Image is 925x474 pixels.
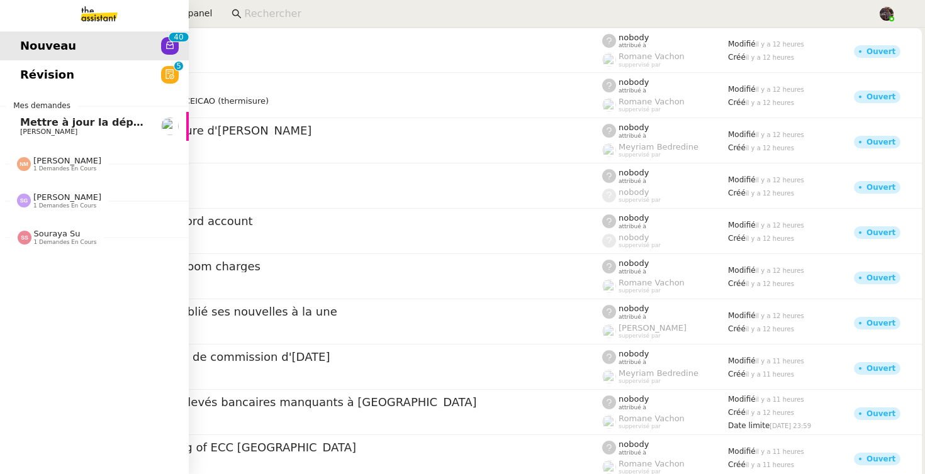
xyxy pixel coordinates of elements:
[619,77,649,87] span: nobody
[179,33,184,44] p: 0
[33,192,101,202] span: [PERSON_NAME]
[619,423,661,430] span: suppervisé par
[866,229,895,236] div: Ouvert
[602,278,728,294] app-user-label: suppervisé par
[65,96,602,113] app-user-detailed-label: client
[602,304,728,320] app-user-label: attribué à
[619,97,685,106] span: Romane Vachon
[866,410,895,417] div: Ouvert
[746,235,794,242] span: il y a 12 heures
[619,133,646,140] span: attribué à
[619,304,649,313] span: nobody
[728,324,746,333] span: Créé
[65,322,602,339] app-user-detailed-label: client
[602,98,616,112] img: users%2FyQfMwtYgTqhRP2YHWHmG2s2LYaD3%2Favatar%2Fprofile-pic.png
[602,33,728,49] app-user-label: attribué à
[619,142,698,152] span: Meyriam Bedredine
[602,415,616,429] img: users%2FyQfMwtYgTqhRP2YHWHmG2s2LYaD3%2Favatar%2Fprofile-pic.png
[866,274,895,282] div: Ouvert
[33,202,96,209] span: 1 demandes en cours
[619,278,685,287] span: Romane Vachon
[728,370,746,378] span: Créé
[619,414,685,423] span: Romane Vachon
[244,6,865,23] input: Rechercher
[728,395,756,404] span: Modifié
[619,152,661,158] span: suppervisé par
[169,33,188,41] nz-badge-sup: 40
[619,197,661,204] span: suppervisé par
[728,447,756,456] span: Modifié
[728,221,756,229] span: Modifié
[866,455,895,463] div: Ouvert
[756,312,804,319] span: il y a 12 heures
[866,48,895,55] div: Ouvert
[65,51,602,67] app-user-detailed-label: client
[65,35,602,47] span: Appel reçu -
[728,53,746,62] span: Créé
[728,234,746,243] span: Créé
[756,86,804,93] span: il y a 12 heures
[728,175,756,184] span: Modifié
[746,409,794,416] span: il y a 12 heures
[746,190,794,197] span: il y a 12 heures
[728,143,746,152] span: Créé
[65,277,602,294] app-user-detailed-label: client
[174,33,179,44] p: 4
[619,52,685,61] span: Romane Vachon
[728,130,756,139] span: Modifié
[602,323,728,339] app-user-label: suppervisé par
[619,449,646,456] span: attribué à
[20,65,74,84] span: Révision
[619,178,646,185] span: attribué à
[880,7,894,21] img: 2af2e8ed-4e7a-4339-b054-92d163d57814
[602,142,728,158] app-user-label: suppervisé par
[602,233,728,249] app-user-label: suppervisé par
[17,194,31,207] img: svg
[619,378,661,385] span: suppervisé par
[602,123,728,139] app-user-label: attribué à
[65,232,602,248] app-user-detailed-label: client
[602,168,728,184] app-user-label: attribué à
[746,371,794,378] span: il y a 11 heures
[65,397,602,408] span: [PERSON_NAME] relevés bancaires manquants à [GEOGRAPHIC_DATA]
[619,187,649,197] span: nobody
[619,439,649,449] span: nobody
[602,368,728,385] app-user-label: suppervisé par
[602,370,616,383] img: users%2FaellJyylmXSg4jqeVbanehhyYJm1%2Favatar%2Fprofile-pic%20(4).png
[728,356,756,365] span: Modifié
[65,351,602,363] span: Traiter les bordereaux de commission d'[DATE]
[602,52,728,68] app-user-label: suppervisé par
[65,187,602,203] app-user-detailed-label: client
[33,165,96,172] span: 1 demandes en cours
[619,62,661,69] span: suppervisé par
[746,99,794,106] span: il y a 12 heures
[619,106,661,113] span: suppervisé par
[619,123,649,132] span: nobody
[728,421,770,430] span: Date limite
[619,459,685,468] span: Romane Vachon
[20,36,76,55] span: Nouveau
[866,138,895,146] div: Ouvert
[619,359,646,366] span: attribué à
[65,141,602,158] app-user-detailed-label: client
[728,460,746,469] span: Créé
[728,279,746,288] span: Créé
[602,414,728,430] app-user-label: suppervisé par
[619,349,649,358] span: nobody
[619,242,661,249] span: suppervisé par
[866,93,895,101] div: Ouvert
[728,85,756,94] span: Modifié
[65,306,602,317] span: [PERSON_NAME] a publié ses nouvelles à la une
[602,460,616,474] img: users%2FyQfMwtYgTqhRP2YHWHmG2s2LYaD3%2Favatar%2Fprofile-pic.png
[619,233,649,242] span: nobody
[619,404,646,411] span: attribué à
[619,323,687,333] span: [PERSON_NAME]
[619,168,649,177] span: nobody
[619,213,649,223] span: nobody
[866,184,895,191] div: Ouvert
[602,324,616,338] img: users%2FoFdbodQ3TgNoWt9kP3GXAs5oaCq1%2Favatar%2Fprofile-pic.png
[756,267,804,274] span: il y a 12 heures
[602,279,616,293] img: users%2FyQfMwtYgTqhRP2YHWHmG2s2LYaD3%2Favatar%2Fprofile-pic.png
[756,177,804,184] span: il y a 12 heures
[602,143,616,157] img: users%2FaellJyylmXSg4jqeVbanehhyYJm1%2Favatar%2Fprofile-pic%20(4).png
